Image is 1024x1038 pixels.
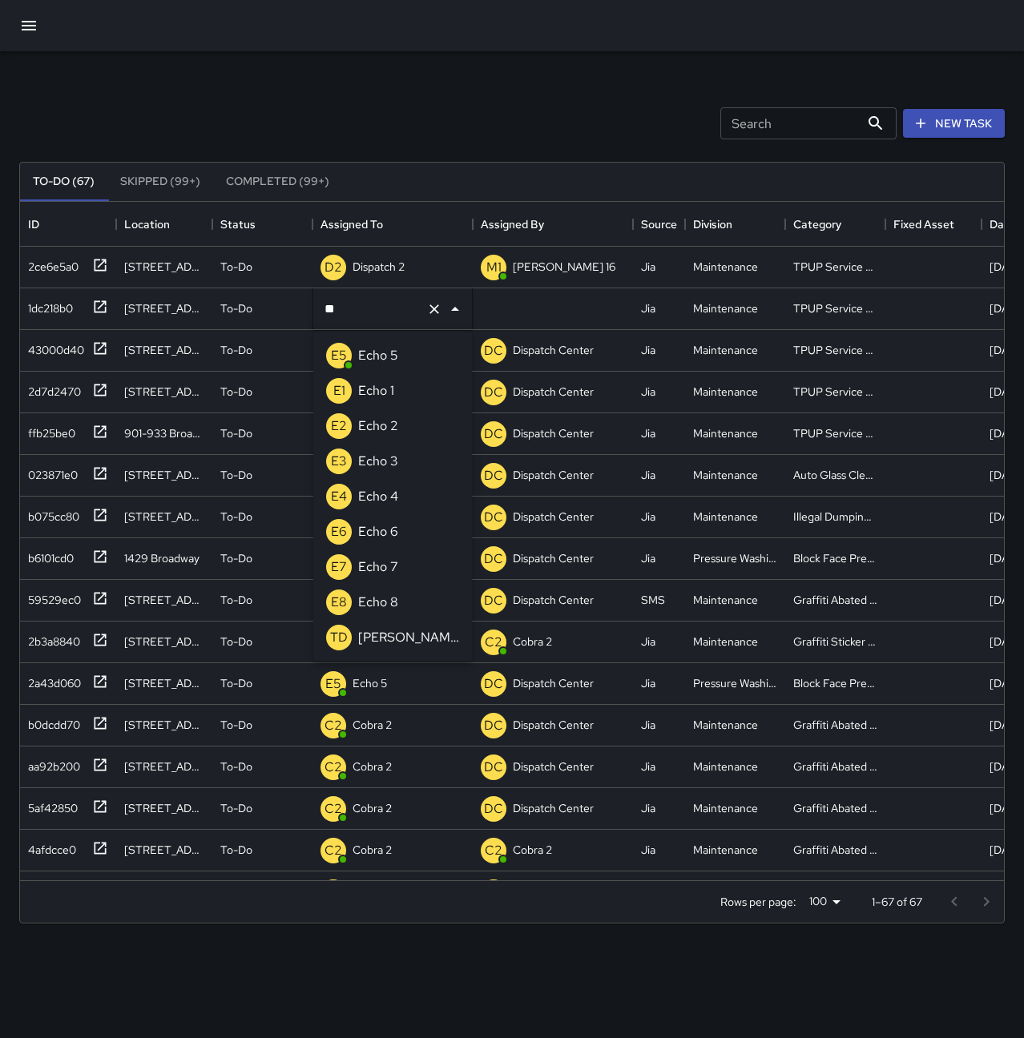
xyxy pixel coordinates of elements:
div: Maintenance [693,467,758,483]
p: To-Do [220,259,252,275]
p: DC [484,591,503,610]
p: DC [484,341,503,360]
p: TD [330,628,348,647]
p: E4 [331,487,347,506]
div: f37da9b0 [22,877,78,899]
div: 487 10th Street [124,467,204,483]
div: Status [212,202,312,247]
div: Maintenance [693,800,758,816]
p: DC [484,466,503,485]
div: Maintenance [693,384,758,400]
div: SMS [641,592,665,608]
div: 1707 Webster Street [124,342,204,358]
p: Cobra 2 [353,717,392,733]
p: 1–67 of 67 [872,894,922,910]
p: DC [484,383,503,402]
div: ffb25be0 [22,419,75,441]
p: Cobra 2 [353,800,392,816]
p: To-Do [220,592,252,608]
div: Jia [641,259,655,275]
div: 2b3a8840 [22,627,80,650]
p: Echo 6 [358,522,398,541]
div: Fixed Asset [893,202,954,247]
div: b075cc80 [22,502,79,525]
div: Maintenance [693,509,758,525]
p: M1 [486,258,502,277]
button: Skipped (99+) [107,163,213,201]
p: Echo 7 [358,557,398,577]
p: To-Do [220,717,252,733]
p: C2 [325,841,342,860]
p: Cobra 2 [513,634,552,650]
p: [PERSON_NAME] [358,628,459,647]
p: To-Do [220,300,252,316]
p: E3 [331,452,347,471]
button: New Task [903,109,1005,139]
div: Graffiti Abated Large [793,592,877,608]
p: DC [484,674,503,694]
div: Status [220,202,256,247]
div: Block Face Pressure Washed [793,550,877,566]
p: C2 [485,841,502,860]
div: 1407 Franklin Street [124,717,204,733]
p: DC [484,508,503,527]
div: Maintenance [693,634,758,650]
div: TPUP Service Requested [793,300,877,316]
p: Echo 5 [358,346,398,365]
div: Jia [641,717,655,733]
div: Graffiti Abated Large [793,758,877,774]
p: To-Do [220,842,252,858]
p: Echo 3 [358,452,398,471]
p: To-Do [220,675,252,691]
div: 455 7th Street [124,509,204,525]
div: Auto Glass Cleaned Up [793,467,877,483]
p: To-Do [220,550,252,566]
div: Maintenance [693,842,758,858]
div: Jia [641,675,655,691]
div: 5af42850 [22,794,78,816]
div: 023871e0 [22,461,78,483]
p: C2 [325,758,342,777]
div: Jia [641,342,655,358]
div: b6101cd0 [22,544,74,566]
p: To-Do [220,467,252,483]
p: To-Do [220,342,252,358]
div: Jia [641,634,655,650]
div: Division [693,202,732,247]
div: 1429 Broadway [124,550,200,566]
div: 901-933 Broadway [124,425,204,441]
p: Echo 5 [353,675,387,691]
p: Echo 1 [358,381,394,400]
div: Illegal Dumping Removed [793,509,877,525]
p: Dispatch 2 [353,259,405,275]
button: Close [444,298,466,320]
div: Maintenance [693,259,758,275]
div: Category [785,202,885,247]
div: Graffiti Abated Large [793,717,877,733]
div: 1dc218b0 [22,294,73,316]
button: Completed (99+) [213,163,342,201]
div: Jia [641,425,655,441]
div: Assigned To [312,202,473,247]
div: Maintenance [693,300,758,316]
p: Rows per page: [720,894,796,910]
div: Jia [641,509,655,525]
div: ID [20,202,116,247]
div: Location [124,202,170,247]
p: E8 [331,593,347,612]
div: Jia [641,842,655,858]
div: b0dcdd70 [22,710,80,733]
div: 2270 Broadway [124,592,204,608]
div: Assigned By [481,202,544,247]
p: To-Do [220,509,252,525]
div: Pressure Washing [693,550,777,566]
p: To-Do [220,758,252,774]
div: Block Face Pressure Washed [793,675,877,691]
div: Jia [641,550,655,566]
div: 416 8th Street [124,758,204,774]
p: C2 [325,716,342,735]
p: Dispatch Center [513,342,594,358]
p: Echo 2 [358,416,398,436]
div: Pressure Washing [693,675,777,691]
div: Maintenance [693,342,758,358]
